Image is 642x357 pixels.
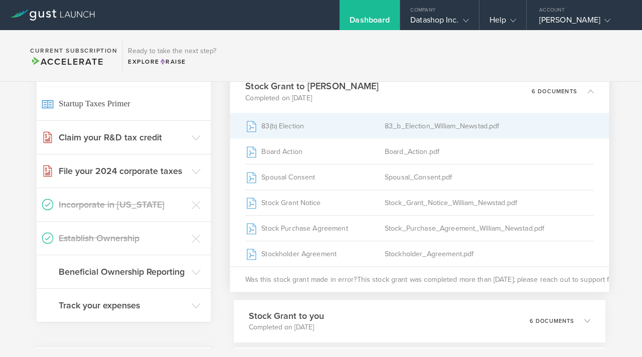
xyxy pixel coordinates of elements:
[37,87,211,120] a: Startup Taxes Primer
[128,48,216,55] h3: Ready to take the next step?
[350,15,390,30] div: Dashboard
[42,87,206,120] span: Startup Taxes Primer
[410,15,468,30] div: Datashop Inc.
[246,79,379,93] h3: Stock Grant to [PERSON_NAME]
[385,216,594,241] div: Stock_Purchase_Agreement_William_Newstad.pdf
[59,198,187,211] h3: Incorporate in [US_STATE]
[59,299,187,312] h3: Track your expenses
[385,241,594,266] div: Stockholder_Agreement.pdf
[246,190,385,215] div: Stock Grant Notice
[230,266,609,292] div: Was this stock grant made in error?
[159,58,186,65] span: Raise
[385,113,594,138] div: 83_b_Election_William_Newstad.pdf
[539,15,624,30] div: [PERSON_NAME]
[385,139,594,164] div: Board_Action.pdf
[122,40,221,71] div: Ready to take the next step?ExploreRaise
[385,164,594,190] div: Spousal_Consent.pdf
[30,56,103,67] span: Accelerate
[385,190,594,215] div: Stock_Grant_Notice_William_Newstad.pdf
[59,164,187,177] h3: File your 2024 corporate taxes
[592,309,642,357] iframe: Chat Widget
[59,265,187,278] h3: Beneficial Ownership Reporting
[128,57,216,66] div: Explore
[246,241,385,266] div: Stockholder Agreement
[530,318,574,324] p: 6 documents
[59,131,187,144] h3: Claim your R&D tax credit
[246,164,385,190] div: Spousal Consent
[246,93,379,103] p: Completed on [DATE]
[246,113,385,138] div: 83(b) Election
[532,88,577,94] p: 6 documents
[490,15,516,30] div: Help
[249,322,324,332] p: Completed on [DATE]
[59,232,187,245] h3: Establish Ownership
[246,216,385,241] div: Stock Purchase Agreement
[249,309,324,322] h3: Stock Grant to you
[246,139,385,164] div: Board Action
[30,48,117,54] h2: Current Subscription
